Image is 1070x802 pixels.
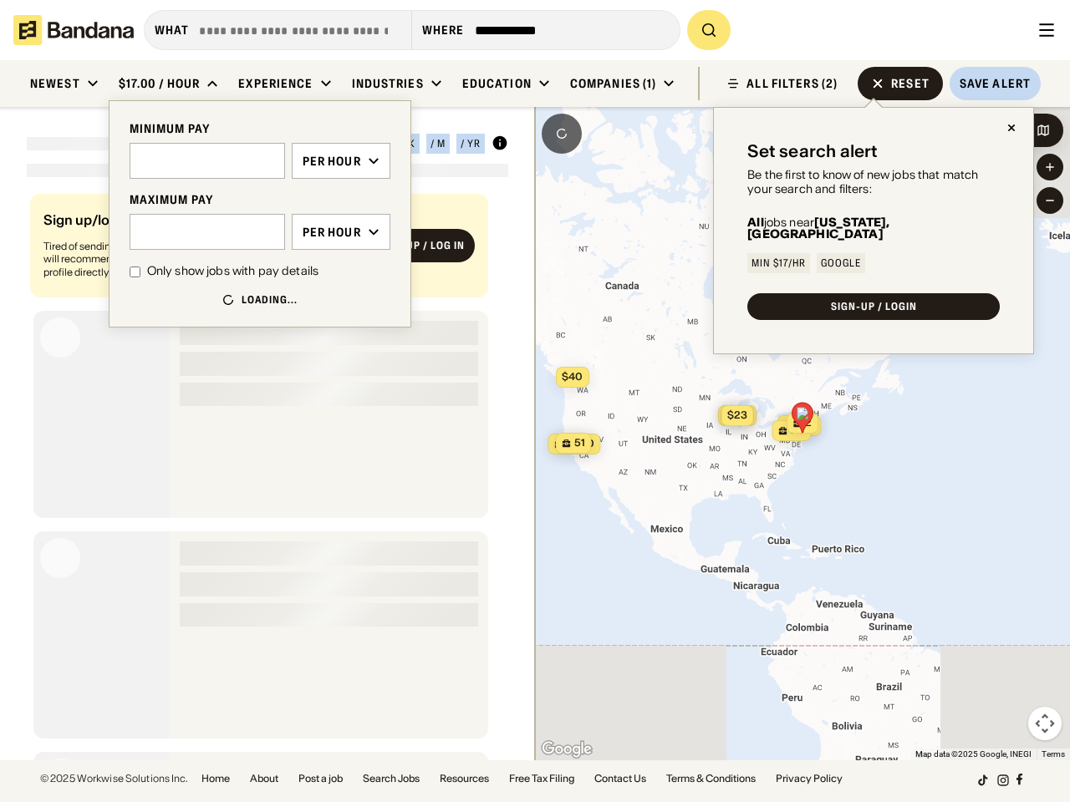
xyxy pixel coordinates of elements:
[574,436,585,450] span: 51
[238,76,313,91] div: Experience
[363,774,420,784] a: Search Jobs
[43,213,356,240] div: Sign up/log in to get job matches
[352,76,424,91] div: Industries
[303,225,361,240] div: Per hour
[303,154,361,169] div: Per hour
[747,216,1000,240] div: jobs near
[1028,707,1062,740] button: Map camera controls
[747,141,878,161] div: Set search alert
[727,409,747,421] span: $23
[40,774,188,784] div: © 2025 Workwise Solutions Inc.
[594,774,646,784] a: Contact Us
[147,263,318,280] div: Only show jobs with pay details
[915,749,1032,759] span: Map data ©2025 Google, INEGI
[570,76,657,91] div: Companies (1)
[30,76,80,91] div: Newest
[821,258,861,268] div: Google
[747,215,889,241] b: [US_STATE], [GEOGRAPHIC_DATA]
[752,258,806,268] div: Min $17/hr
[298,774,343,784] a: Post a job
[250,774,278,784] a: About
[1042,749,1065,759] a: Terms (opens in new tab)
[43,240,356,279] div: Tired of sending out endless job applications? Bandana Match Team will recommend jobs tailored to...
[891,78,930,89] div: Reset
[747,168,1000,196] div: Be the first to know of new jobs that match your search and filters:
[130,192,390,207] div: MAXIMUM PAY
[440,774,489,784] a: Resources
[13,15,134,45] img: Bandana logotype
[380,239,465,252] div: Sign up / Log in
[119,76,201,91] div: $17.00 / hour
[776,774,843,784] a: Privacy Policy
[539,739,594,760] a: Open this area in Google Maps (opens a new window)
[462,76,532,91] div: Education
[242,293,298,307] div: Loading...
[461,139,481,149] div: / yr
[130,121,390,136] div: MINIMUM PAY
[201,774,230,784] a: Home
[539,739,594,760] img: Google
[509,774,574,784] a: Free Tax Filing
[27,187,508,760] div: grid
[155,23,189,38] div: what
[960,76,1031,91] div: Save Alert
[746,78,838,89] div: ALL FILTERS (2)
[666,774,756,784] a: Terms & Conditions
[422,23,465,38] div: Where
[831,302,916,312] div: SIGN-UP / LOGIN
[747,215,763,230] b: All
[562,370,583,383] span: $40
[130,266,140,277] input: Only show jobs with pay details
[431,139,446,149] div: / m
